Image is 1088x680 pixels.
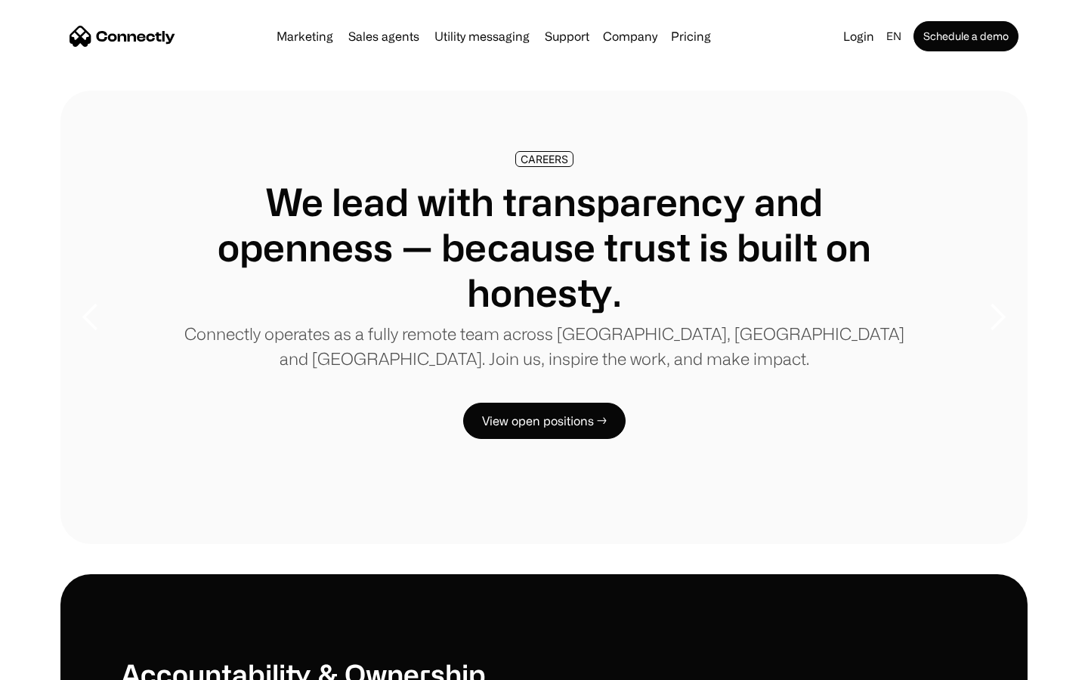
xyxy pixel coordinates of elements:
a: Support [539,30,595,42]
a: Schedule a demo [913,21,1018,51]
a: View open positions → [463,403,626,439]
div: en [886,26,901,47]
ul: Language list [30,654,91,675]
p: Connectly operates as a fully remote team across [GEOGRAPHIC_DATA], [GEOGRAPHIC_DATA] and [GEOGRA... [181,321,907,371]
a: Utility messaging [428,30,536,42]
div: CAREERS [521,153,568,165]
a: Login [837,26,880,47]
aside: Language selected: English [15,652,91,675]
a: Pricing [665,30,717,42]
a: Marketing [270,30,339,42]
a: Sales agents [342,30,425,42]
div: Company [603,26,657,47]
h1: We lead with transparency and openness — because trust is built on honesty. [181,179,907,315]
